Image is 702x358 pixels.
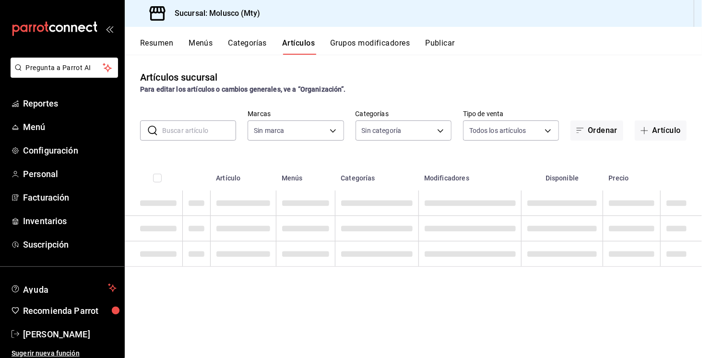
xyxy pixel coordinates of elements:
[189,38,213,55] button: Menús
[362,126,402,135] span: Sin categoría
[167,8,260,19] h3: Sucursal: Molusco (Mty)
[469,126,526,135] span: Todos los artículos
[571,120,623,141] button: Ordenar
[23,120,117,133] span: Menú
[276,160,335,191] th: Menús
[26,63,103,73] span: Pregunta a Parrot AI
[23,282,104,294] span: Ayuda
[23,328,117,341] span: [PERSON_NAME]
[23,238,117,251] span: Suscripción
[140,85,346,93] strong: Para editar los artículos o cambios generales, ve a “Organización”.
[463,111,559,118] label: Tipo de venta
[635,120,687,141] button: Artículo
[330,38,410,55] button: Grupos modificadores
[23,215,117,227] span: Inventarios
[23,167,117,180] span: Personal
[418,160,522,191] th: Modificadores
[23,191,117,204] span: Facturación
[425,38,455,55] button: Publicar
[140,38,173,55] button: Resumen
[11,58,118,78] button: Pregunta a Parrot AI
[254,126,284,135] span: Sin marca
[23,304,117,317] span: Recomienda Parrot
[23,97,117,110] span: Reportes
[603,160,661,191] th: Precio
[23,144,117,157] span: Configuración
[7,70,118,80] a: Pregunta a Parrot AI
[335,160,418,191] th: Categorías
[140,70,217,84] div: Artículos sucursal
[210,160,276,191] th: Artículo
[522,160,603,191] th: Disponible
[248,111,344,118] label: Marcas
[228,38,267,55] button: Categorías
[140,38,702,55] div: navigation tabs
[106,25,113,33] button: open_drawer_menu
[282,38,315,55] button: Artículos
[162,121,236,140] input: Buscar artículo
[356,111,452,118] label: Categorías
